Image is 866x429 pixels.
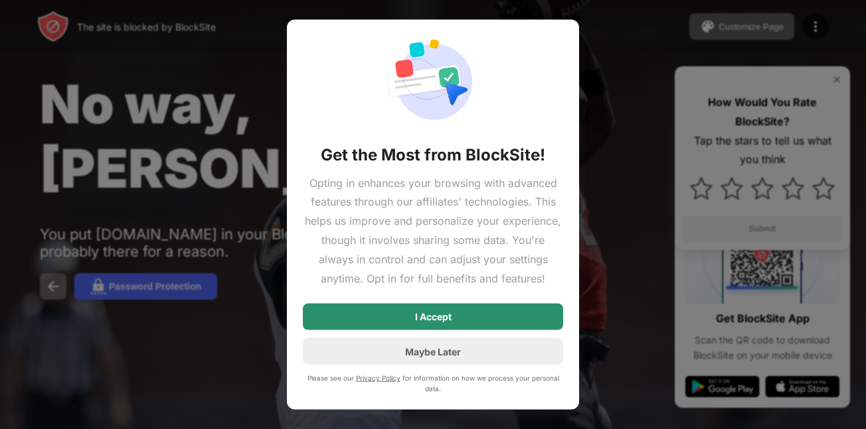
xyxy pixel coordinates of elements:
div: Opting in enhances your browsing with advanced features through our affiliates' technologies. Thi... [303,173,563,288]
img: action-permission-required.svg [385,35,481,128]
div: I Accept [415,312,452,322]
div: Maybe Later [405,345,461,357]
a: Privacy Policy [356,374,400,382]
div: Get the Most from BlockSite! [321,144,545,165]
div: Please see our for information on how we process your personal data. [303,373,563,394]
